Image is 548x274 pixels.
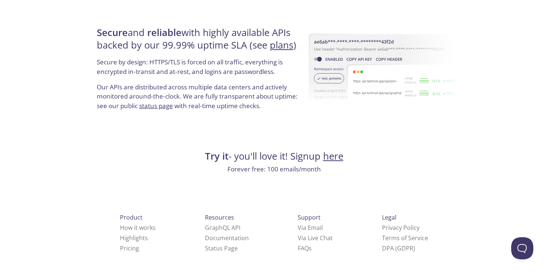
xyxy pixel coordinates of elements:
h4: and with highly available APIs backed by our 99.99% uptime SLA (see ) [97,26,302,58]
span: Resources [205,213,234,221]
a: Via Live Chat [298,234,333,242]
iframe: Help Scout Beacon - Open [511,237,533,259]
a: FAQ [298,244,312,252]
a: DPA (GDPR) [382,244,415,252]
a: GraphQL API [205,224,240,232]
a: status page [139,102,173,110]
span: Product [120,213,142,221]
h4: - you'll love it! Signup [95,150,454,163]
a: Via Email [298,224,323,232]
a: here [323,150,343,163]
strong: reliable [147,26,181,39]
a: How it works [120,224,156,232]
strong: Secure [97,26,128,39]
strong: Try it [205,150,229,163]
a: Pricing [120,244,139,252]
a: Terms of Service [382,234,428,242]
a: Status Page [205,244,238,252]
a: Highlights [120,234,148,242]
p: Secure by design: HTTPS/TLS is forced on all traffic, everything is encrypted in-transit and at-r... [97,57,302,82]
a: plans [270,39,293,51]
img: uptime [309,11,460,129]
a: Documentation [205,234,249,242]
a: Privacy Policy [382,224,420,232]
span: Support [298,213,321,221]
p: Our APIs are distributed across multiple data centers and actively monitored around-the-clock. We... [97,82,302,117]
span: Legal [382,213,396,221]
p: Forever free: 100 emails/month [95,164,454,174]
span: s [309,244,312,252]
